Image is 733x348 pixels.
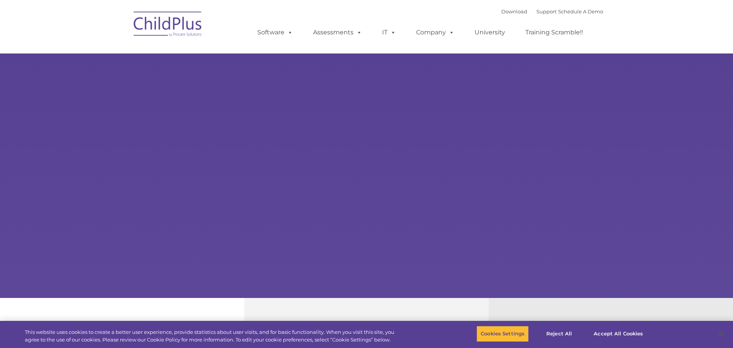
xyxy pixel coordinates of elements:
a: Company [408,25,462,40]
font: | [501,8,603,15]
a: Training Scramble!! [518,25,591,40]
a: Software [250,25,300,40]
div: This website uses cookies to create a better user experience, provide statistics about user visit... [25,329,403,343]
a: Schedule A Demo [558,8,603,15]
button: Cookies Settings [476,326,529,342]
a: Support [536,8,557,15]
a: University [467,25,513,40]
a: Assessments [305,25,370,40]
img: ChildPlus by Procare Solutions [130,6,206,44]
a: IT [375,25,404,40]
a: Download [501,8,527,15]
button: Reject All [535,326,583,342]
button: Close [712,325,729,342]
button: Accept All Cookies [589,326,647,342]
